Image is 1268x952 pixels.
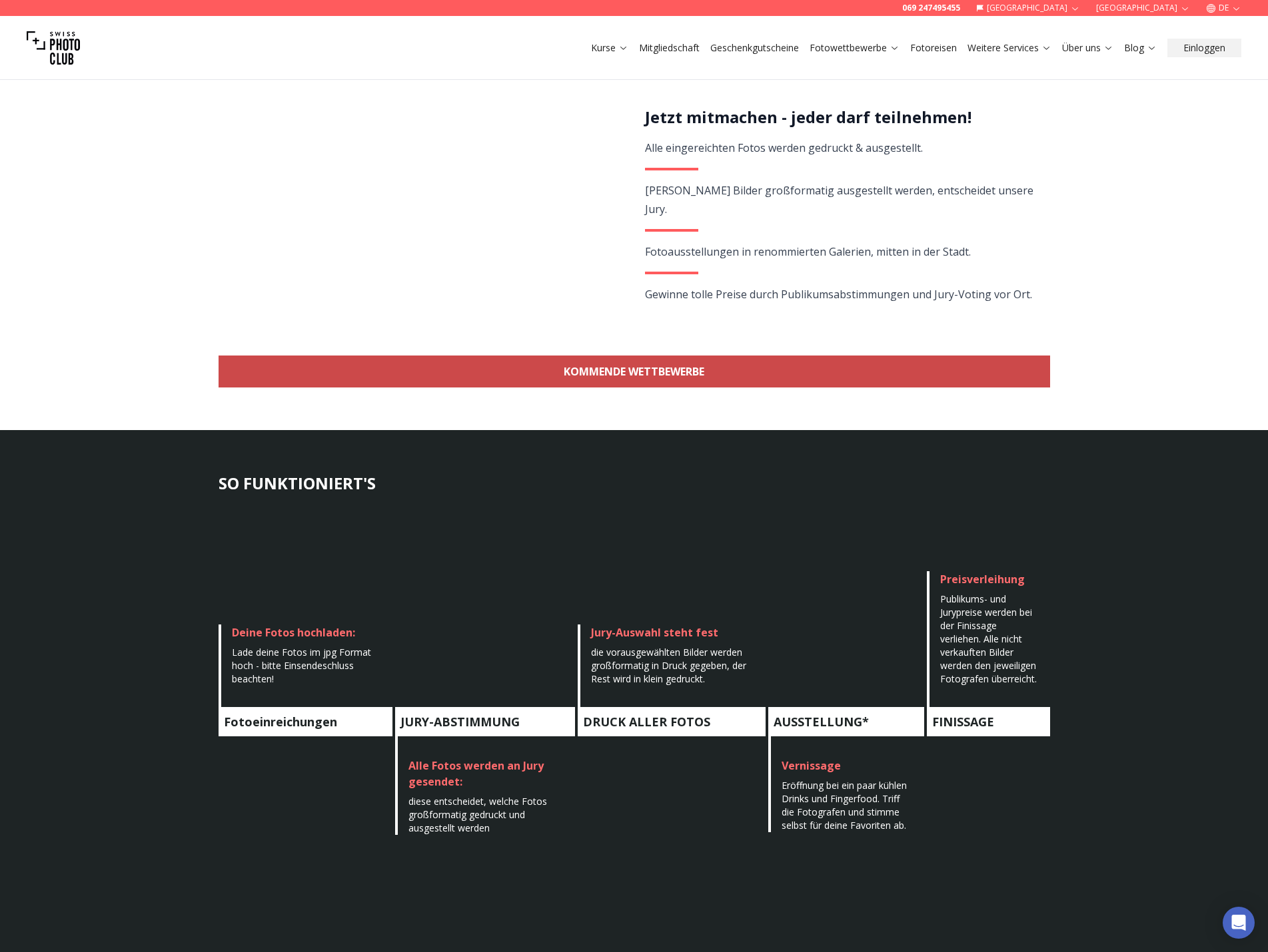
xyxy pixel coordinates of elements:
button: Kurse [586,39,634,57]
span: Preisverleihung [940,572,1025,587]
span: diese entscheidet, welche Fotos großformatig gedruckt und ausgestellt werden [408,795,547,834]
a: Blog [1124,41,1157,55]
div: Lade deine Fotos im jpg Format hoch - bitte Einsendeschluss beachten! [232,646,382,686]
button: Fotoreisen [905,39,962,57]
img: Swiss photo club [27,21,80,75]
span: [PERSON_NAME] Bilder großformatig ausgestellt werden, entscheidet unsere Jury. [645,183,1033,216]
a: Über uns [1062,41,1113,55]
span: die vorausgewählten Bilder werden großformatig in Druck gegeben, der Rest wird in klein gedruckt. [591,646,746,685]
button: Über uns [1057,39,1119,57]
button: Einloggen [1167,39,1241,57]
a: KOMMENDE WETTBEWERBE [219,356,1050,387]
a: Weitere Services [967,41,1051,55]
button: Geschenkgutscheine [705,39,804,57]
a: Fotowettbewerbe [810,41,900,55]
h4: Fotoeinreichungen [219,707,392,736]
a: Mitgliedschaft [639,41,700,55]
span: Fotoausstellungen in renommierten Galerien, mitten in der Stadt. [645,244,971,259]
div: Deine Fotos hochladen: [232,624,382,640]
a: Geschenkgutscheine [710,41,799,55]
span: Alle eingereichten Fotos werden gedruckt & ausgestellt. [645,140,923,155]
a: Kurse [591,41,628,55]
div: Open Intercom Messenger [1223,907,1255,939]
span: Vernissage [782,758,841,773]
h4: AUSSTELLUNG* [768,707,924,736]
h4: JURY-ABSTIMMUNG [395,707,575,736]
span: Eröffnung bei ein paar kühlen Drinks und Fingerfood. Triff die Fotografen und stimme selbst für d... [782,779,907,832]
span: Publikums- und Jurypreise werden bei der Finissage verliehen. Alle nicht verkauften Bilder werden... [940,593,1037,685]
h2: Jetzt mitmachen - jeder darf teilnehmen! [645,107,1035,128]
button: Fotowettbewerbe [804,39,905,57]
span: Alle Fotos werden an Jury gesendet: [408,758,544,789]
button: Blog [1119,39,1162,57]
span: Jury-Auswahl steht fest [591,625,718,640]
h4: FINISSAGE [927,707,1049,736]
a: 069 247495455 [902,3,960,13]
span: Gewinne tolle Preise durch Publikumsabstimmungen und Jury-Voting vor Ort. [645,287,1032,302]
button: Weitere Services [962,39,1057,57]
a: Fotoreisen [910,41,957,55]
button: Mitgliedschaft [634,39,705,57]
h4: DRUCK ALLER FOTOS [578,707,766,736]
h3: SO FUNKTIONIERT'S [219,473,1050,494]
